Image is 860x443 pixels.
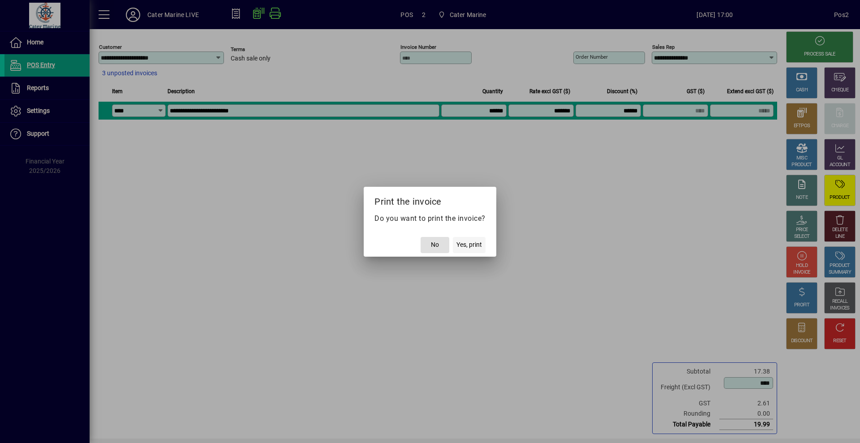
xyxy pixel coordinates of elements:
span: No [431,240,439,249]
button: No [421,237,449,253]
p: Do you want to print the invoice? [374,213,486,224]
button: Yes, print [453,237,486,253]
h2: Print the invoice [364,187,496,213]
span: Yes, print [456,240,482,249]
